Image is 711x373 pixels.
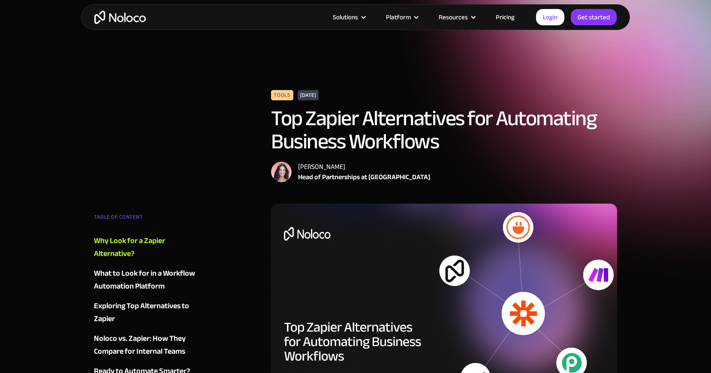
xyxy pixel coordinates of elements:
[571,9,617,25] a: Get started
[94,267,198,293] a: What to Look for in a Workflow Automation Platform
[298,162,430,172] div: [PERSON_NAME]
[375,12,428,23] div: Platform
[322,12,375,23] div: Solutions
[485,12,525,23] a: Pricing
[271,90,293,100] div: Tools
[536,9,564,25] a: Login
[94,332,198,358] a: Noloco vs. Zapier: How They Compare for Internal Teams
[298,172,430,182] div: Head of Partnerships at [GEOGRAPHIC_DATA]
[298,90,319,100] div: [DATE]
[439,12,468,23] div: Resources
[271,107,617,153] h1: Top Zapier Alternatives for Automating Business Workflows
[94,235,198,260] a: Why Look for a Zapier Alternative?
[94,11,146,24] a: home
[428,12,485,23] div: Resources
[386,12,411,23] div: Platform
[94,211,198,228] div: TABLE OF CONTENT
[333,12,358,23] div: Solutions
[94,300,198,325] a: Exploring Top Alternatives to Zapier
